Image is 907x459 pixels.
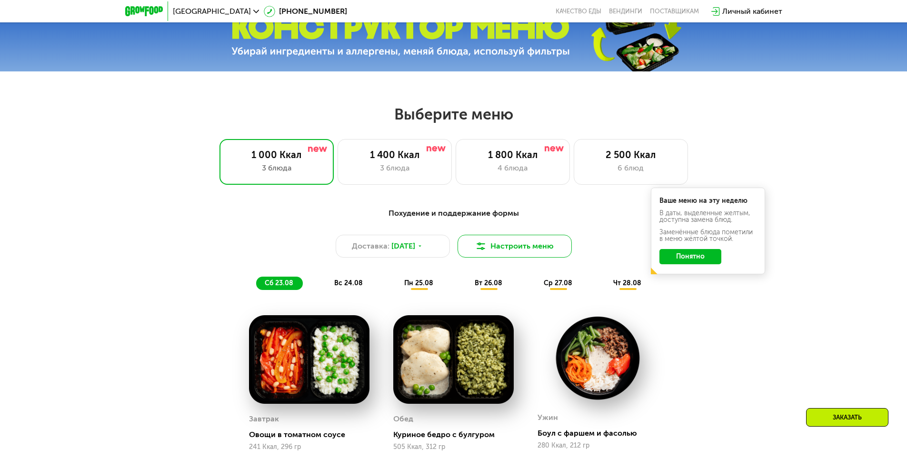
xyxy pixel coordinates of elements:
span: [DATE] [391,240,415,252]
div: В даты, выделенные желтым, доступна замена блюд. [659,210,757,223]
button: Настроить меню [458,235,572,258]
span: пн 25.08 [404,279,433,287]
div: 6 блюд [584,162,678,174]
div: Заказать [806,408,888,427]
div: Заменённые блюда пометили в меню жёлтой точкой. [659,229,757,242]
div: Ужин [538,410,558,425]
div: Боул с фаршем и фасолью [538,429,666,438]
span: ср 27.08 [544,279,572,287]
div: Овощи в томатном соусе [249,430,377,439]
div: Завтрак [249,412,279,426]
span: [GEOGRAPHIC_DATA] [173,8,251,15]
span: чт 28.08 [613,279,641,287]
div: 2 500 Ккал [584,149,678,160]
div: 4 блюда [466,162,560,174]
span: Доставка: [352,240,389,252]
div: 3 блюда [229,162,324,174]
div: 1 000 Ккал [229,149,324,160]
div: Обед [393,412,413,426]
a: Качество еды [556,8,601,15]
div: поставщикам [650,8,699,15]
a: Вендинги [609,8,642,15]
div: 505 Ккал, 312 гр [393,443,514,451]
div: 3 блюда [348,162,442,174]
div: Похудение и поддержание формы [172,208,736,220]
div: 1 800 Ккал [466,149,560,160]
span: сб 23.08 [265,279,293,287]
div: 280 Ккал, 212 гр [538,442,658,449]
div: 1 400 Ккал [348,149,442,160]
a: [PHONE_NUMBER] [264,6,347,17]
span: вт 26.08 [475,279,502,287]
h2: Выберите меню [30,105,877,124]
span: вс 24.08 [334,279,363,287]
div: Куриное бедро с булгуром [393,430,521,439]
div: 241 Ккал, 296 гр [249,443,369,451]
div: Личный кабинет [722,6,782,17]
div: Ваше меню на эту неделю [659,198,757,204]
button: Понятно [659,249,721,264]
